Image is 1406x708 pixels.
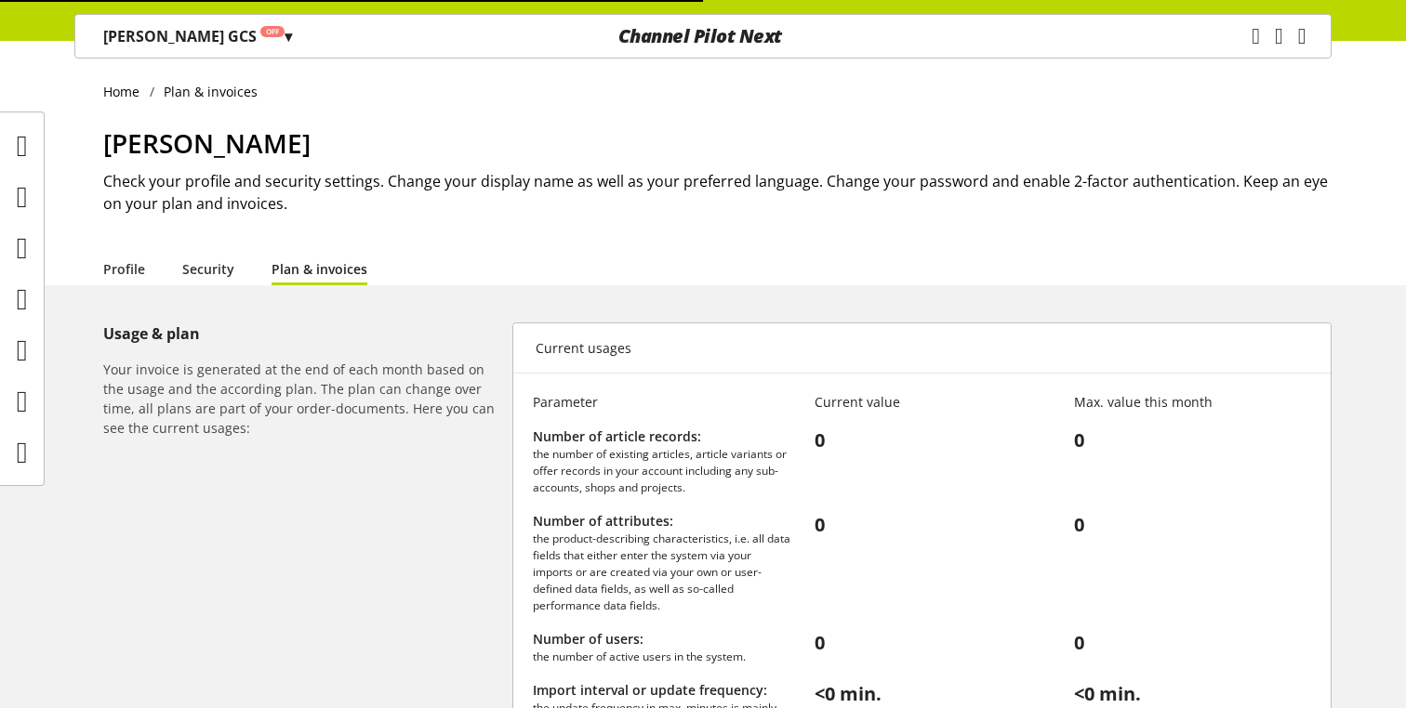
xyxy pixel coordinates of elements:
[825,681,882,706] span: 0 min.
[1074,681,1084,706] span: <
[103,322,505,345] h5: Usage & plan
[103,360,505,438] h6: Your invoice is generated at the end of each month based on the usage and the according plan. The...
[103,25,292,47] p: [PERSON_NAME] GCS
[103,259,145,279] a: Profile
[792,511,1052,614] div: 0
[792,392,1052,412] div: Current value
[182,259,234,279] a: Security
[74,14,1332,59] nav: main navigation
[103,82,150,101] a: Home
[266,26,279,37] span: Off
[533,392,792,412] div: Parameter
[533,511,792,531] p: Number of attributes:
[1084,681,1141,706] span: 0 min.
[103,125,311,161] span: [PERSON_NAME]
[533,649,792,665] p: the number of active users in the system.
[1052,511,1311,614] div: 0
[1052,426,1311,496] div: 0
[103,170,1332,215] h2: Check your profile and security settings. Change your display name as well as your preferred lang...
[815,681,825,706] span: <
[533,446,792,496] p: the number of existing articles, article variants or offer records in your account including any ...
[285,26,292,46] span: ▾
[533,629,792,649] p: Number of users:
[792,629,1052,665] div: 0
[536,338,631,358] p: Current usages
[533,680,792,700] p: Import interval or update frequency:
[533,531,792,614] p: the product-describing characteristics, i.e. all data fields that either enter the system via you...
[1052,392,1311,412] div: Max. value this month
[792,426,1052,496] div: 0
[533,426,792,446] p: Number of article records:
[1052,629,1311,665] div: 0
[272,259,367,279] a: Plan & invoices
